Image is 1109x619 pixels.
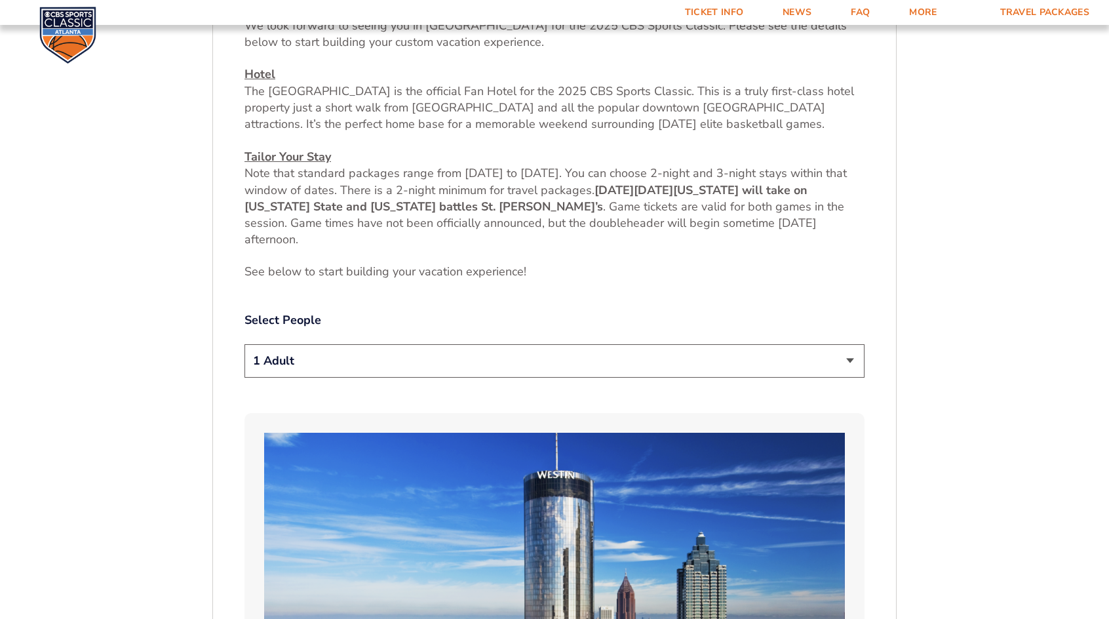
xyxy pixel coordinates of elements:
span: Note that standard packages range from [DATE] to [DATE]. You can choose 2-night and 3-night stays... [244,165,847,197]
span: xperience! [473,264,526,279]
u: Tailor Your Stay [244,149,331,165]
p: We look forward to seeing you in [GEOGRAPHIC_DATA] for the 2025 CBS Sports Classic. Please see th... [244,18,865,50]
span: . Game tickets are valid for both games in the session. Game times have not been officially annou... [244,199,844,247]
img: CBS Sports Classic [39,7,96,64]
strong: [US_STATE] will take on [US_STATE] State and [US_STATE] battles St. [PERSON_NAME]’s [244,182,807,214]
u: Hotel [244,66,275,82]
span: The [GEOGRAPHIC_DATA] is the official Fan Hotel for the 2025 CBS Sports Classic. This is a truly ... [244,83,854,132]
strong: [DATE][DATE] [594,182,673,198]
label: Select People [244,312,865,329]
p: See below to start building your vacation e [244,264,865,280]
